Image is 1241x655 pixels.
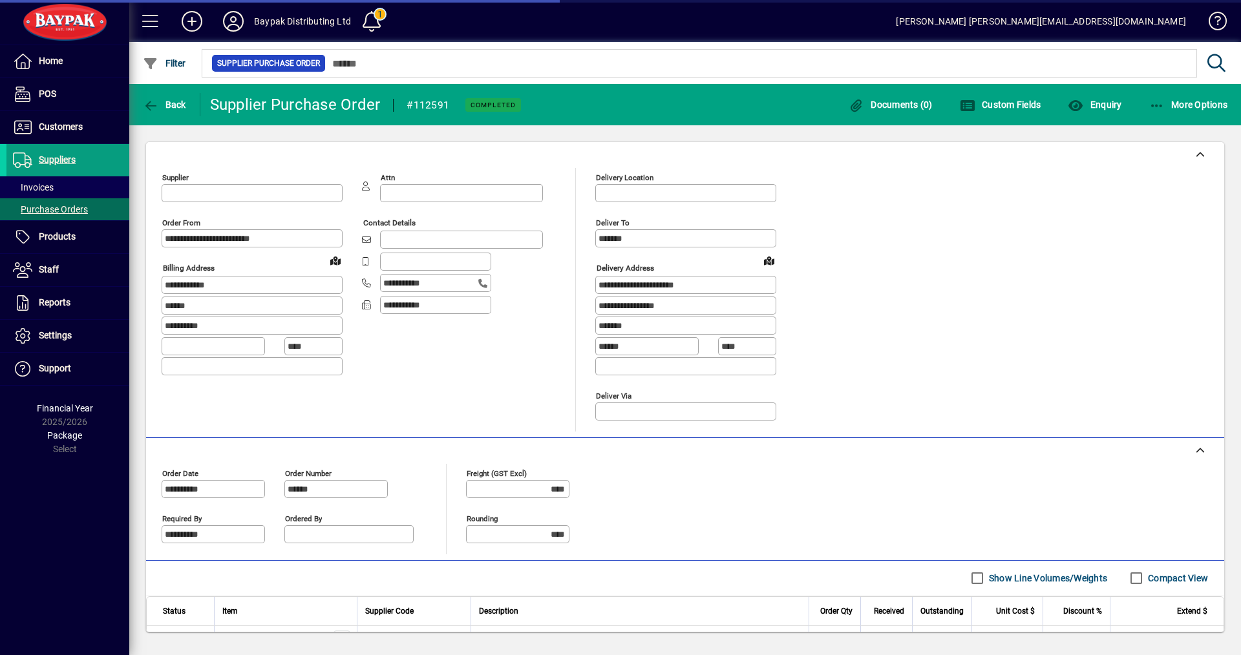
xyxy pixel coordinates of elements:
[849,99,933,110] span: Documents (0)
[1145,572,1208,585] label: Compact View
[129,93,200,116] app-page-header-button: Back
[210,94,381,115] div: Supplier Purchase Order
[39,264,59,275] span: Staff
[596,173,653,182] mat-label: Delivery Location
[820,604,853,618] span: Order Qty
[13,182,54,192] span: Invoices
[1177,604,1207,618] span: Extend $
[213,10,254,33] button: Profile
[217,57,320,70] span: Supplier Purchase Order
[222,604,238,618] span: Item
[6,221,129,253] a: Products
[809,626,860,652] td: 40.0000
[471,101,516,109] span: Completed
[467,514,498,523] mat-label: Rounding
[6,45,129,78] a: Home
[960,99,1041,110] span: Custom Fields
[39,363,71,373] span: Support
[920,604,964,618] span: Outstanding
[39,297,70,307] span: Reports
[1149,99,1228,110] span: More Options
[596,391,631,400] mat-label: Deliver via
[6,287,129,319] a: Reports
[162,218,200,227] mat-label: Order from
[971,626,1043,652] td: 9.8400
[365,604,414,618] span: Supplier Code
[1068,99,1121,110] span: Enquiry
[6,254,129,286] a: Staff
[39,330,72,340] span: Settings
[1146,93,1231,116] button: More Options
[140,93,189,116] button: Back
[143,58,186,68] span: Filter
[6,111,129,143] a: Customers
[37,403,93,413] span: Financial Year
[1110,626,1224,652] td: 393.60
[1063,604,1102,618] span: Discount %
[845,93,936,116] button: Documents (0)
[39,121,83,132] span: Customers
[6,176,129,198] a: Invoices
[1043,626,1110,652] td: 0.00
[407,95,449,116] div: #112591
[912,626,971,652] td: 0.0000
[39,231,76,242] span: Products
[479,604,518,618] span: Description
[325,250,346,271] a: View on map
[254,11,351,32] div: Baypak Distributing Ltd
[47,430,82,441] span: Package
[39,56,63,66] span: Home
[6,78,129,110] a: POS
[163,604,186,618] span: Status
[860,626,912,652] td: 40.0000
[1199,3,1225,45] a: Knowledge Base
[39,88,56,99] span: POS
[171,10,213,33] button: Add
[140,52,189,75] button: Filter
[759,250,780,271] a: View on map
[596,218,630,227] mat-label: Deliver To
[285,514,322,523] mat-label: Ordered by
[381,173,395,182] mat-label: Attn
[6,320,129,352] a: Settings
[996,604,1035,618] span: Unit Cost $
[874,604,904,618] span: Received
[39,154,76,165] span: Suppliers
[6,198,129,220] a: Purchase Orders
[6,353,129,385] a: Support
[896,11,1186,32] div: [PERSON_NAME] [PERSON_NAME][EMAIL_ADDRESS][DOMAIN_NAME]
[285,468,332,477] mat-label: Order number
[162,514,202,523] mat-label: Required by
[162,173,189,182] mat-label: Supplier
[467,468,527,477] mat-label: Freight (GST excl)
[143,99,186,110] span: Back
[162,468,198,477] mat-label: Order date
[957,93,1045,116] button: Custom Fields
[1065,93,1125,116] button: Enquiry
[986,572,1107,585] label: Show Line Volumes/Weights
[13,204,88,214] span: Purchase Orders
